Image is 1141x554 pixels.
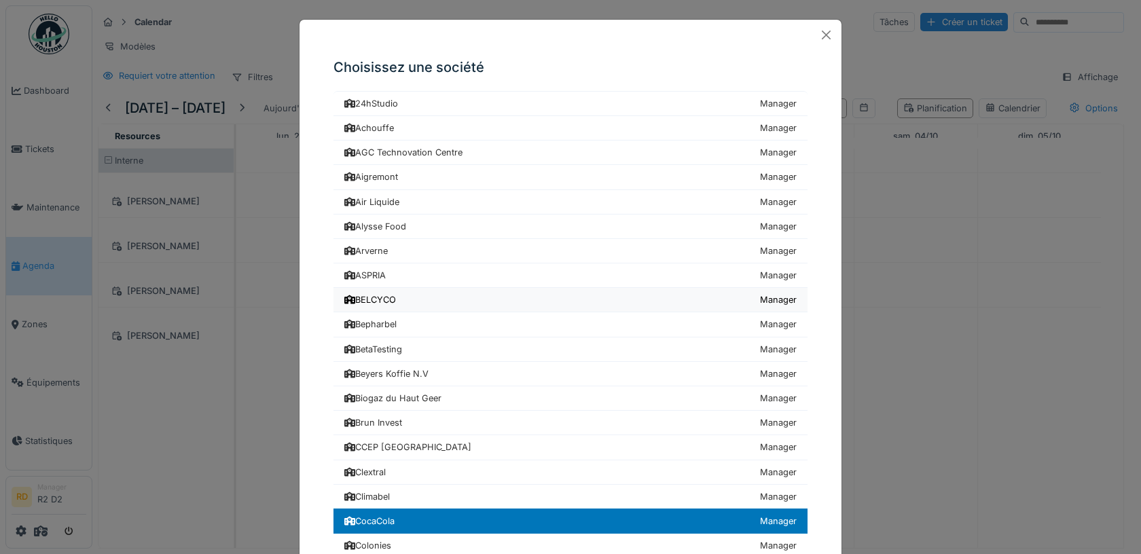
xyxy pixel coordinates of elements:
[760,196,797,208] div: Manager
[333,460,808,485] a: Clextral Manager
[333,116,808,141] a: Achouffe Manager
[816,25,836,45] button: Close
[760,416,797,429] div: Manager
[333,362,808,386] a: Beyers Koffie N.V Manager
[333,485,808,509] a: Climabel Manager
[760,318,797,331] div: Manager
[760,146,797,159] div: Manager
[760,539,797,552] div: Manager
[760,367,797,380] div: Manager
[344,269,386,282] div: ASPRIA
[344,466,386,479] div: Clextral
[760,392,797,405] div: Manager
[333,239,808,263] a: Arverne Manager
[760,466,797,479] div: Manager
[344,146,463,159] div: AGC Technovation Centre
[760,122,797,134] div: Manager
[760,244,797,257] div: Manager
[333,215,808,239] a: Alysse Food Manager
[760,269,797,282] div: Manager
[760,220,797,233] div: Manager
[344,318,397,331] div: Bepharbel
[344,244,388,257] div: Arverne
[344,97,398,110] div: 24hStudio
[333,386,808,411] a: Biogaz du Haut Geer Manager
[760,97,797,110] div: Manager
[333,312,808,337] a: Bepharbel Manager
[760,515,797,528] div: Manager
[760,170,797,183] div: Manager
[344,170,398,183] div: Aigremont
[344,343,402,356] div: BetaTesting
[344,441,471,454] div: CCEP [GEOGRAPHIC_DATA]
[333,263,808,288] a: ASPRIA Manager
[344,367,429,380] div: Beyers Koffie N.V
[333,165,808,189] a: Aigremont Manager
[333,435,808,460] a: CCEP [GEOGRAPHIC_DATA] Manager
[333,288,808,312] a: BELCYCO Manager
[760,490,797,503] div: Manager
[333,91,808,116] a: 24hStudio Manager
[344,220,406,233] div: Alysse Food
[344,416,402,429] div: Brun Invest
[344,515,395,528] div: CocaCola
[344,539,391,552] div: Colonies
[344,490,390,503] div: Climabel
[344,293,396,306] div: BELCYCO
[333,190,808,215] a: Air Liquide Manager
[760,293,797,306] div: Manager
[760,343,797,356] div: Manager
[333,57,808,77] h5: Choisissez une société
[760,441,797,454] div: Manager
[333,411,808,435] a: Brun Invest Manager
[333,141,808,165] a: AGC Technovation Centre Manager
[344,122,394,134] div: Achouffe
[344,392,441,405] div: Biogaz du Haut Geer
[333,509,808,534] a: CocaCola Manager
[344,196,399,208] div: Air Liquide
[333,337,808,362] a: BetaTesting Manager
